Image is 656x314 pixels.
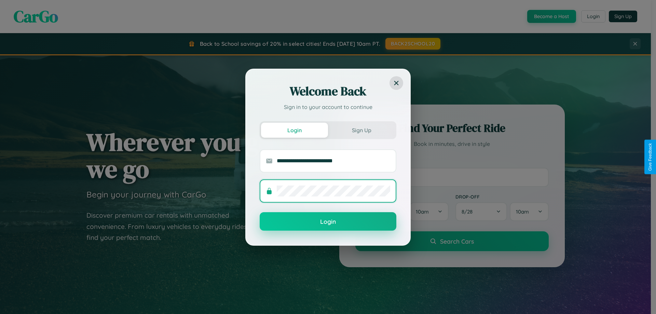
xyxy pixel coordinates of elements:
[261,123,328,138] button: Login
[260,83,396,99] h2: Welcome Back
[328,123,395,138] button: Sign Up
[260,103,396,111] p: Sign in to your account to continue
[648,143,653,171] div: Give Feedback
[260,212,396,231] button: Login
